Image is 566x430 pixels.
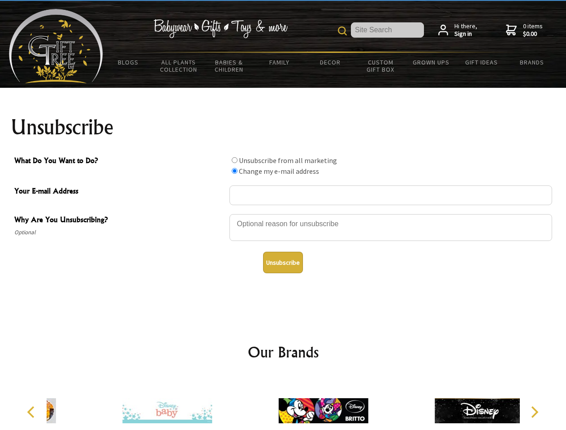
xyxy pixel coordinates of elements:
a: Brands [507,53,557,72]
input: What Do You Want to Do? [232,157,238,163]
h1: Unsubscribe [11,116,556,138]
a: Decor [305,53,355,72]
a: Custom Gift Box [355,53,406,79]
h2: Our Brands [18,341,549,363]
a: Family [255,53,305,72]
strong: Sign in [454,30,477,38]
span: 0 items [523,22,543,38]
a: Gift Ideas [456,53,507,72]
img: Babyware - Gifts - Toys and more... [9,9,103,83]
img: Babywear - Gifts - Toys & more [153,19,288,38]
label: Unsubscribe from all marketing [239,156,337,165]
textarea: Why Are You Unsubscribing? [229,214,552,241]
a: BLOGS [103,53,154,72]
span: What Do You Want to Do? [14,155,225,168]
a: Hi there,Sign in [438,22,477,38]
button: Unsubscribe [263,252,303,273]
strong: $0.00 [523,30,543,38]
button: Next [524,402,544,422]
label: Change my e-mail address [239,167,319,176]
span: Hi there, [454,22,477,38]
a: Babies & Children [204,53,255,79]
a: Grown Ups [406,53,456,72]
input: Site Search [351,22,424,38]
a: All Plants Collection [154,53,204,79]
span: Your E-mail Address [14,185,225,198]
img: product search [338,26,347,35]
span: Why Are You Unsubscribing? [14,214,225,227]
span: Optional [14,227,225,238]
button: Previous [22,402,42,422]
input: Your E-mail Address [229,185,552,205]
a: 0 items$0.00 [506,22,543,38]
input: What Do You Want to Do? [232,168,238,174]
